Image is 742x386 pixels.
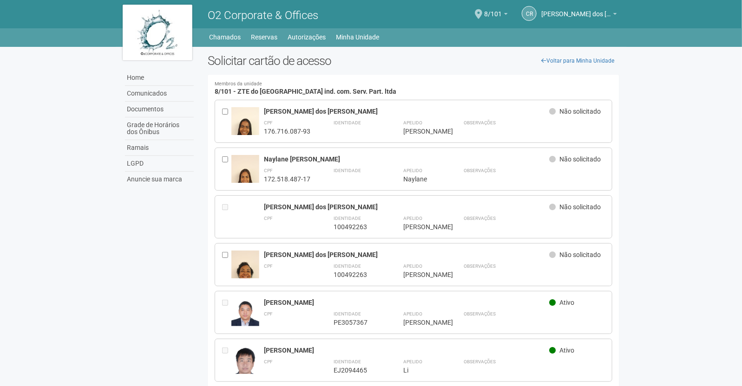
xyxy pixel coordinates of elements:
[222,298,231,327] div: Entre em contato com a Aministração para solicitar o cancelamento ou 2a via
[403,120,422,125] strong: Apelido
[125,70,194,86] a: Home
[231,298,259,326] img: user.jpg
[403,216,422,221] strong: Apelido
[336,31,380,44] a: Minha Unidade
[403,270,440,279] div: [PERSON_NAME]
[536,54,619,68] a: Voltar para Minha Unidade
[334,359,361,364] strong: Identidade
[264,251,550,259] div: [PERSON_NAME] dos [PERSON_NAME]
[559,108,601,115] span: Não solicitado
[403,168,422,173] strong: Apelido
[484,12,508,19] a: 8/101
[125,102,194,117] a: Documentos
[125,140,194,156] a: Ramais
[125,86,194,102] a: Comunicados
[541,12,617,19] a: [PERSON_NAME] dos [PERSON_NAME]
[334,223,380,231] div: 100492263
[231,346,259,382] img: user.jpg
[264,216,273,221] strong: CPF
[264,346,550,354] div: [PERSON_NAME]
[264,298,550,307] div: [PERSON_NAME]
[251,31,278,44] a: Reservas
[334,120,361,125] strong: Identidade
[559,155,601,163] span: Não solicitado
[125,117,194,140] a: Grade de Horários dos Ônibus
[264,264,273,269] strong: CPF
[403,359,422,364] strong: Apelido
[231,107,259,157] img: user.jpg
[208,54,620,68] h2: Solicitar cartão de acesso
[215,82,613,95] h4: 8/101 - ZTE do [GEOGRAPHIC_DATA] ind. com. Serv. Part. ltda
[264,120,273,125] strong: CPF
[208,9,318,22] span: O2 Corporate & Offices
[264,127,310,135] div: 176.716.087-93
[559,203,601,211] span: Não solicitado
[559,299,574,306] span: Ativo
[288,31,326,44] a: Autorizações
[464,168,496,173] strong: Observações
[264,175,310,183] div: 172.518.487-17
[464,264,496,269] strong: Observações
[334,264,361,269] strong: Identidade
[403,311,422,316] strong: Apelido
[464,120,496,125] strong: Observações
[264,311,273,316] strong: CPF
[403,318,440,327] div: [PERSON_NAME]
[403,264,422,269] strong: Apelido
[334,216,361,221] strong: Identidade
[264,168,273,173] strong: CPF
[334,366,380,374] div: EJ2094465
[222,346,231,374] div: Entre em contato com a Aministração para solicitar o cancelamento ou 2a via
[403,366,440,374] div: Li
[403,223,440,231] div: [PERSON_NAME]
[464,216,496,221] strong: Observações
[403,127,440,135] div: [PERSON_NAME]
[264,107,550,116] div: [PERSON_NAME] dos [PERSON_NAME]
[334,311,361,316] strong: Identidade
[125,172,194,187] a: Anuncie sua marca
[464,359,496,364] strong: Observações
[559,347,574,354] span: Ativo
[403,175,440,183] div: Naylane
[464,311,496,316] strong: Observações
[484,1,502,18] span: 8/101
[541,1,611,18] span: Cintia Ribeiro Bottino dos Santos
[125,156,194,172] a: LGPD
[334,318,380,327] div: PE3057367
[264,203,550,211] div: [PERSON_NAME] dos [PERSON_NAME]
[522,6,537,21] a: CR
[559,251,601,258] span: Não solicitado
[210,31,241,44] a: Chamados
[123,5,192,60] img: logo.jpg
[231,155,259,205] img: user.jpg
[334,270,380,279] div: 100492263
[215,82,613,87] small: Membros da unidade
[231,251,259,300] img: user.jpg
[264,155,550,163] div: Naylane [PERSON_NAME]
[264,359,273,364] strong: CPF
[334,168,361,173] strong: Identidade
